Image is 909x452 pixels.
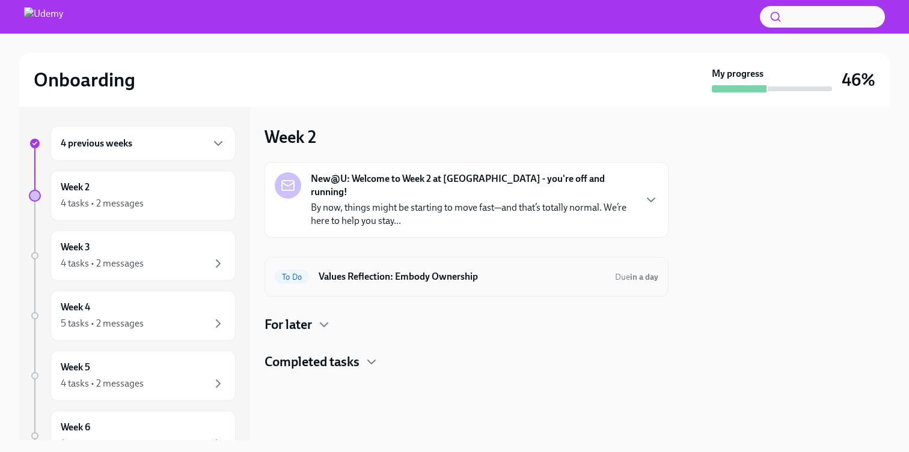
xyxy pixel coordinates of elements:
[311,201,634,228] p: By now, things might be starting to move fast—and that’s totally normal. We’re here to help you s...
[61,137,132,150] h6: 4 previous weeks
[61,301,90,314] h6: Week 4
[61,241,90,254] h6: Week 3
[275,273,309,282] span: To Do
[275,267,658,286] a: To DoValues Reflection: Embody OwnershipDuein a day
[61,181,90,194] h6: Week 2
[265,353,669,371] div: Completed tasks
[630,272,658,282] strong: in a day
[29,231,236,281] a: Week 34 tasks • 2 messages
[61,421,90,434] h6: Week 6
[712,67,764,80] strong: My progress
[29,351,236,401] a: Week 54 tasks • 2 messages
[265,316,312,334] h4: For later
[615,272,658,282] span: Due
[50,126,236,161] div: 4 previous weeks
[24,7,63,26] img: Udemy
[265,316,669,334] div: For later
[61,361,90,374] h6: Week 5
[265,353,360,371] h4: Completed tasks
[61,257,144,270] div: 4 tasks • 2 messages
[29,291,236,341] a: Week 45 tasks • 2 messages
[842,69,875,91] h3: 46%
[61,317,144,330] div: 5 tasks • 2 messages
[615,271,658,283] span: September 21st, 2025 12:00
[29,170,236,221] a: Week 24 tasks • 2 messages
[265,126,316,148] h3: Week 2
[61,197,144,210] div: 4 tasks • 2 messages
[61,437,103,450] div: 1 message
[61,377,144,390] div: 4 tasks • 2 messages
[311,172,634,199] strong: New@U: Welcome to Week 2 at [GEOGRAPHIC_DATA] - you're off and running!
[319,270,605,283] h6: Values Reflection: Embody Ownership
[34,68,135,92] h2: Onboarding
